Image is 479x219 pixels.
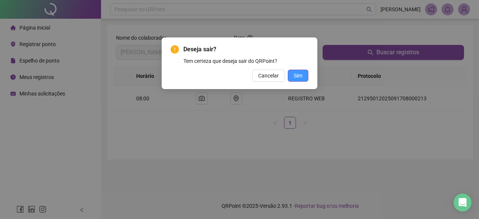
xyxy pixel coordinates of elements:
[294,72,302,80] span: Sim
[183,57,308,65] div: Tem certeza que deseja sair do QRPoint?
[454,194,472,212] div: Open Intercom Messenger
[252,70,285,82] button: Cancelar
[183,45,308,54] span: Deseja sair?
[171,45,179,54] span: exclamation-circle
[288,70,308,82] button: Sim
[258,72,279,80] span: Cancelar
